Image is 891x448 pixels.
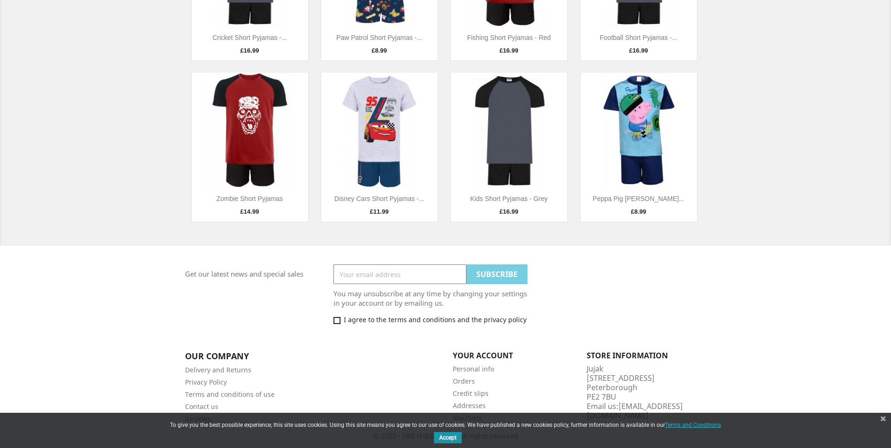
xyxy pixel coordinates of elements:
div: Jujak [STREET_ADDRESS] Peterborough PE2 7BU Email us: [587,352,706,420]
span: £16.99 [500,208,519,215]
p: Our company [185,352,305,361]
a: Kids Short Pyjamas - Grey [470,195,548,202]
a: Credit slips [453,389,488,398]
button: Accept [434,432,462,443]
a: Terms and conditions of use [185,390,275,399]
span: £14.99 [240,208,259,215]
input: Your email address [333,264,466,284]
a: Privacy Policy [185,378,227,386]
input: Subscribe [466,264,527,284]
a: [EMAIL_ADDRESS][DOMAIN_NAME] [587,401,683,421]
p: Get our latest news and special sales [178,264,327,278]
a: Personal info [453,364,494,373]
img: Kids Short Pyjamas - Grey [451,73,567,189]
a: Delivery and Returns [185,365,251,374]
span: £8.99 [372,47,387,54]
a: Disney Cars Short Pyjamas -... [334,195,424,202]
img: Disney Cars Short Pyjamas -... [321,73,438,189]
a: Cricket Short Pyjamas -... [212,34,287,41]
a: Peppa Pig [PERSON_NAME]... [593,195,684,202]
span: £16.99 [629,47,648,54]
span: £8.99 [631,208,646,215]
img: Peppa Pig George Short... [581,73,697,189]
a: Fishing Short Pyjamas - Red [467,34,550,41]
a: Football Short Pyjamas -... [600,34,677,41]
span: £16.99 [500,47,519,54]
a: Addresses [453,401,486,410]
div: To give you the best possible experience, this site uses cookies. Using this site means you agree... [164,422,728,446]
span: I agree to the terms and conditions and the privacy policy [344,315,527,324]
a: Terms and Conditions [665,418,721,431]
p: You may unsubscribe at any time by changing your settings in your account or by emailing us. [333,284,527,308]
p: Store information [587,352,706,360]
a: Orders [453,377,475,386]
a: Paw Patrol Short Pyjamas -... [336,34,422,41]
a: Your account [453,350,513,361]
span: £11.99 [370,208,389,215]
img: Zombie Short Pyjamas [192,73,308,189]
a: Contact us [185,402,218,411]
a: Zombie Short Pyjamas [217,195,283,202]
span: £16.99 [240,47,259,54]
